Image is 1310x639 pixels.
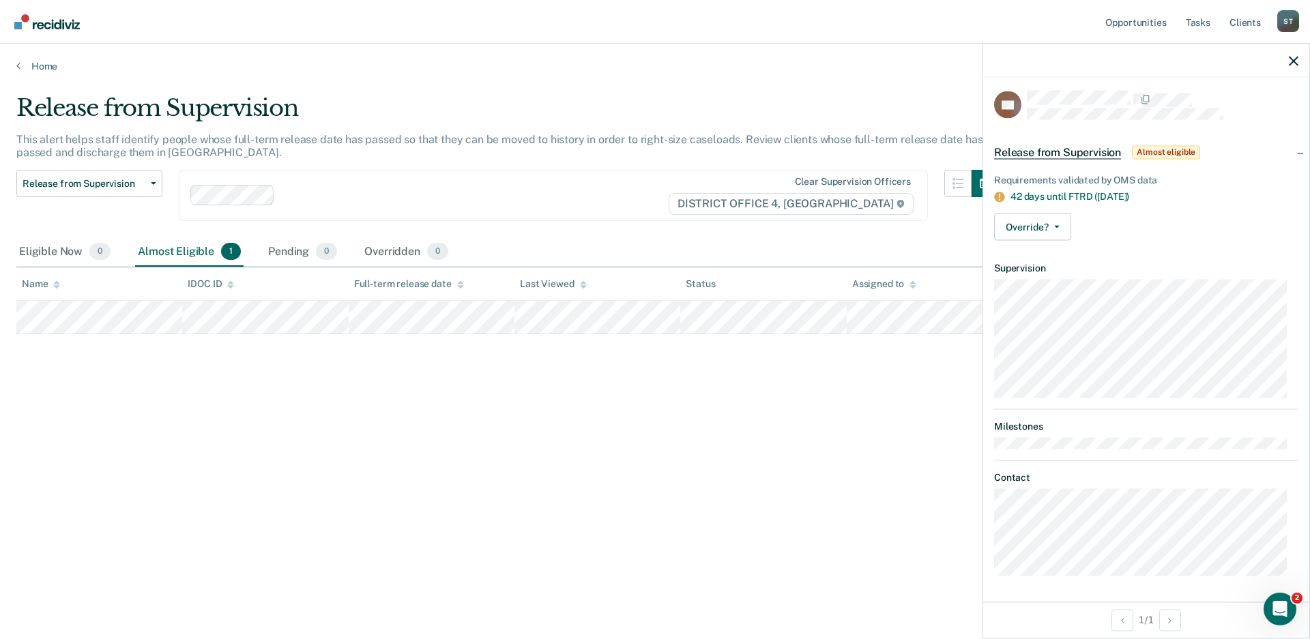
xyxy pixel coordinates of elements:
div: Eligible Now [16,237,113,267]
a: Home [16,60,1294,72]
div: Status [686,278,715,290]
iframe: Intercom live chat [1264,593,1296,625]
div: Last Viewed [520,278,586,290]
div: Overridden [362,237,451,267]
div: Clear supervision officers [795,176,911,188]
button: Profile dropdown button [1277,10,1299,32]
span: Almost eligible [1132,145,1200,159]
p: This alert helps staff identify people whose full-term release date has passed so that they can b... [16,133,982,159]
div: Assigned to [852,278,916,290]
div: Release from Supervision [16,94,999,133]
button: Next Opportunity [1159,609,1181,631]
span: 0 [316,243,337,261]
span: Release from Supervision [23,178,145,190]
div: 42 days until FTRD ([DATE]) [1010,191,1298,203]
div: S T [1277,10,1299,32]
div: Almost Eligible [135,237,244,267]
span: 1 [221,243,241,261]
div: Name [22,278,60,290]
dt: Milestones [994,421,1298,432]
div: IDOC ID [188,278,234,290]
span: 0 [427,243,448,261]
div: Full-term release date [354,278,464,290]
div: 1 / 1 [983,601,1309,638]
div: Pending [265,237,340,267]
button: Previous Opportunity [1111,609,1133,631]
dt: Contact [994,471,1298,483]
dt: Supervision [994,263,1298,274]
button: Override? [994,213,1071,241]
span: DISTRICT OFFICE 4, [GEOGRAPHIC_DATA] [669,193,914,215]
div: Release from SupervisionAlmost eligible [983,130,1309,174]
div: Requirements validated by OMS data [994,174,1298,185]
img: Recidiviz [14,14,80,29]
span: 0 [89,243,111,261]
span: Release from Supervision [994,145,1121,159]
span: 2 [1292,593,1302,604]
